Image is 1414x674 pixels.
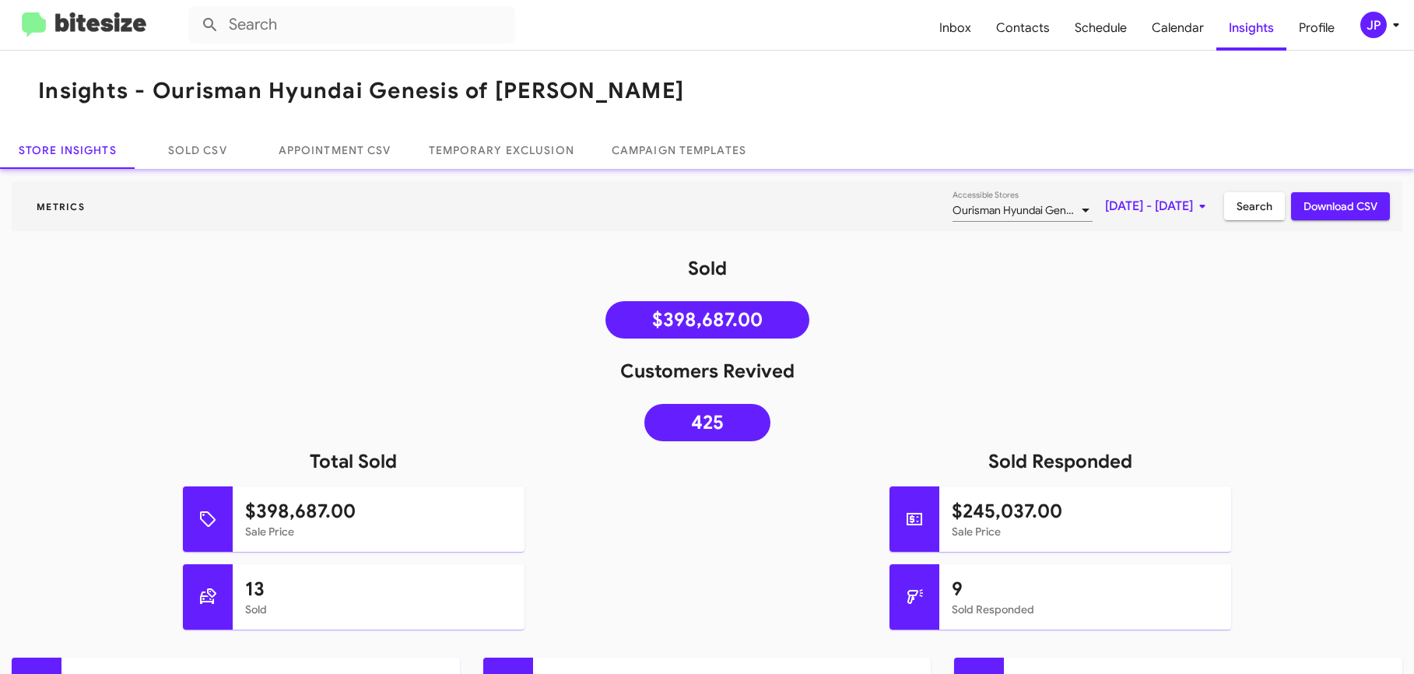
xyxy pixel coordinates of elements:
div: JP [1360,12,1387,38]
h1: 13 [245,577,512,602]
h1: $398,687.00 [245,499,512,524]
span: Download CSV [1303,192,1377,220]
span: $398,687.00 [652,312,763,328]
mat-card-subtitle: Sale Price [952,524,1219,539]
a: Temporary Exclusion [410,132,593,169]
mat-card-subtitle: Sold [245,602,512,617]
button: Download CSV [1291,192,1390,220]
span: Metrics [24,201,97,212]
span: Ourisman Hyundai Genesis of [PERSON_NAME] [953,203,1184,217]
h1: Insights - Ourisman Hyundai Genesis of [PERSON_NAME] [38,79,684,104]
a: Schedule [1062,5,1139,51]
button: JP [1347,12,1397,38]
h1: 9 [952,577,1219,602]
button: [DATE] - [DATE] [1093,192,1224,220]
a: Calendar [1139,5,1216,51]
input: Search [188,6,515,44]
span: Search [1237,192,1272,220]
a: Profile [1286,5,1347,51]
h1: $245,037.00 [952,499,1219,524]
a: Inbox [927,5,984,51]
a: Contacts [984,5,1062,51]
button: Search [1224,192,1285,220]
mat-card-subtitle: Sold Responded [952,602,1219,617]
mat-card-subtitle: Sale Price [245,524,512,539]
a: Sold CSV [135,132,260,169]
a: Campaign Templates [593,132,765,169]
span: 425 [691,415,724,430]
a: Insights [1216,5,1286,51]
span: [DATE] - [DATE] [1105,192,1212,220]
a: Appointment CSV [260,132,410,169]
